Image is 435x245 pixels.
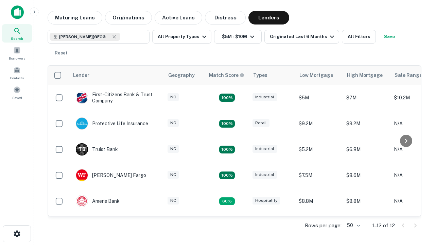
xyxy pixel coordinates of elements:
[343,188,390,214] td: $8.8M
[59,34,110,40] span: [PERSON_NAME][GEOGRAPHIC_DATA], [GEOGRAPHIC_DATA]
[12,95,22,100] span: Saved
[347,71,383,79] div: High Mortgage
[2,64,32,82] a: Contacts
[219,146,235,154] div: Matching Properties: 3, hasApolloMatch: undefined
[343,66,390,85] th: High Mortgage
[205,11,246,24] button: Distress
[253,119,269,127] div: Retail
[295,85,343,111] td: $5M
[2,24,32,43] a: Search
[168,71,195,79] div: Geography
[209,71,244,79] div: Capitalize uses an advanced AI algorithm to match your search with the best lender. The match sco...
[76,169,146,181] div: [PERSON_NAME] Fargo
[295,66,343,85] th: Low Mortgage
[168,171,179,179] div: NC
[343,111,390,136] td: $9.2M
[305,222,342,230] p: Rows per page:
[372,222,395,230] p: 1–12 of 12
[295,136,343,162] td: $5.2M
[205,66,249,85] th: Capitalize uses an advanced AI algorithm to match your search with the best lender. The match sco...
[249,66,295,85] th: Types
[299,71,333,79] div: Low Mortgage
[10,75,24,81] span: Contacts
[343,162,390,188] td: $8.6M
[11,5,24,19] img: capitalize-icon.png
[253,171,277,179] div: Industrial
[168,119,179,127] div: NC
[248,11,289,24] button: Lenders
[164,66,205,85] th: Geography
[270,33,336,41] div: Originated Last 6 Months
[168,93,179,101] div: NC
[76,195,88,207] img: picture
[395,71,422,79] div: Sale Range
[343,85,390,111] td: $7M
[50,46,72,60] button: Reset
[76,169,88,181] img: picture
[168,145,179,153] div: NC
[342,30,376,44] button: All Filters
[295,214,343,240] td: $9.2M
[79,146,85,153] p: T B
[401,169,435,201] iframe: Chat Widget
[105,11,152,24] button: Originations
[76,92,157,104] div: First-citizens Bank & Trust Company
[155,11,202,24] button: Active Loans
[76,92,88,103] img: picture
[2,44,32,62] a: Borrowers
[295,111,343,136] td: $9.2M
[295,162,343,188] td: $7.5M
[219,120,235,128] div: Matching Properties: 2, hasApolloMatch: undefined
[343,136,390,162] td: $6.8M
[295,188,343,214] td: $8.8M
[76,143,118,156] div: Truist Bank
[11,36,23,41] span: Search
[209,71,243,79] h6: Match Score
[253,93,277,101] div: Industrial
[379,30,400,44] button: Save your search to get updates of matches that match your search criteria.
[344,220,361,230] div: 50
[253,145,277,153] div: Industrial
[343,214,390,240] td: $9.2M
[253,197,280,205] div: Hospitality
[9,55,25,61] span: Borrowers
[76,118,88,129] img: picture
[219,197,235,206] div: Matching Properties: 1, hasApolloMatch: undefined
[219,171,235,180] div: Matching Properties: 2, hasApolloMatch: undefined
[73,71,89,79] div: Lender
[69,66,164,85] th: Lender
[48,11,102,24] button: Maturing Loans
[168,197,179,205] div: NC
[214,30,262,44] button: $5M - $10M
[76,117,148,130] div: Protective Life Insurance
[253,71,267,79] div: Types
[76,195,120,207] div: Ameris Bank
[152,30,211,44] button: All Property Types
[264,30,339,44] button: Originated Last 6 Months
[219,94,235,102] div: Matching Properties: 2, hasApolloMatch: undefined
[2,83,32,102] a: Saved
